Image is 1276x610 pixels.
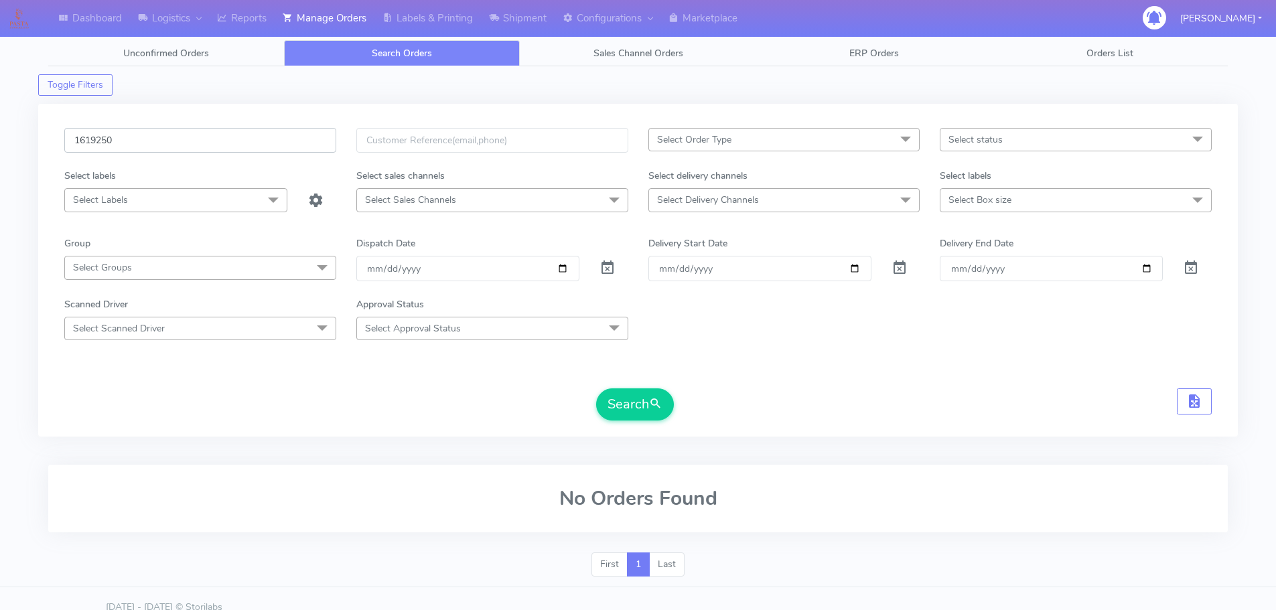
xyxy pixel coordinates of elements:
label: Scanned Driver [64,297,128,311]
label: Dispatch Date [356,236,415,250]
span: Unconfirmed Orders [123,47,209,60]
span: Select Scanned Driver [73,322,165,335]
span: Select Approval Status [365,322,461,335]
span: Select Groups [73,261,132,274]
a: 1 [627,552,650,577]
span: Select Labels [73,194,128,206]
label: Delivery End Date [940,236,1013,250]
span: Select Order Type [657,133,731,146]
span: Select Box size [948,194,1011,206]
label: Select delivery channels [648,169,748,183]
span: Sales Channel Orders [593,47,683,60]
button: Toggle Filters [38,74,113,96]
label: Approval Status [356,297,424,311]
h2: No Orders Found [64,487,1212,510]
span: Select Sales Channels [365,194,456,206]
input: Order Id [64,128,336,153]
button: [PERSON_NAME] [1170,5,1272,32]
label: Select labels [64,169,116,183]
span: Select Delivery Channels [657,194,759,206]
span: Orders List [1086,47,1133,60]
label: Select labels [940,169,991,183]
button: Search [596,388,674,421]
input: Customer Reference(email,phone) [356,128,628,153]
ul: Tabs [48,40,1228,66]
label: Select sales channels [356,169,445,183]
label: Group [64,236,90,250]
span: Search Orders [372,47,432,60]
span: Select status [948,133,1003,146]
span: ERP Orders [849,47,899,60]
label: Delivery Start Date [648,236,727,250]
